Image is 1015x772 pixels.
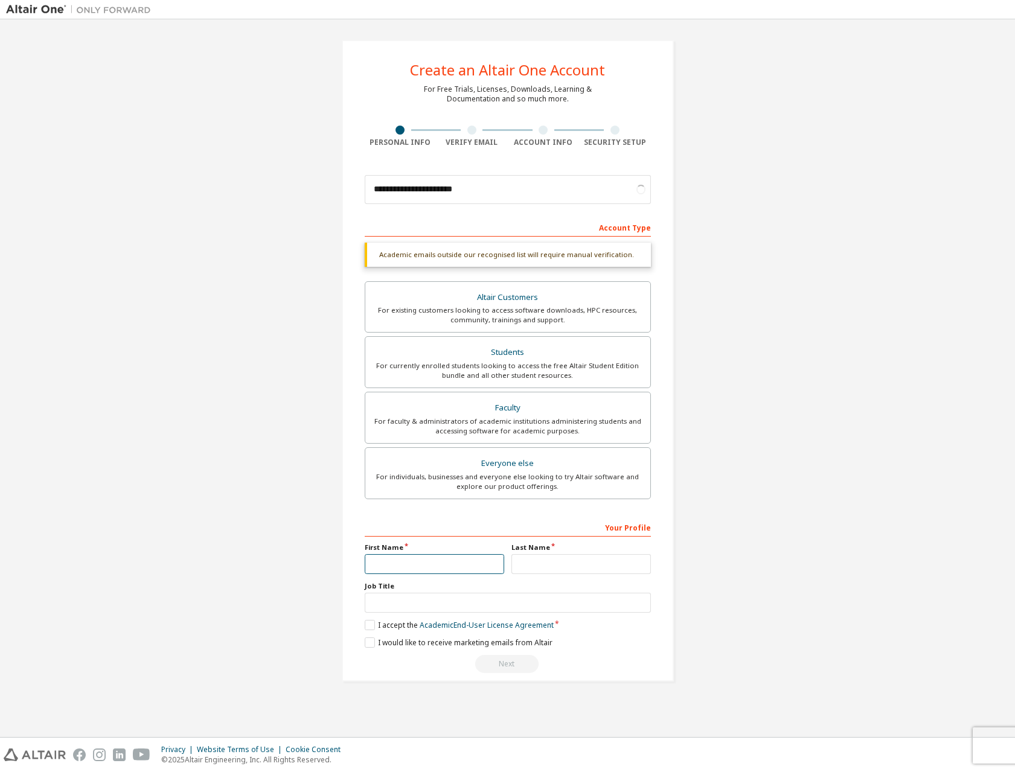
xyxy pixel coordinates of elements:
img: altair_logo.svg [4,748,66,761]
a: Academic End-User License Agreement [420,620,554,630]
img: facebook.svg [73,748,86,761]
div: Account Type [365,217,651,237]
label: I would like to receive marketing emails from Altair [365,637,552,648]
img: linkedin.svg [113,748,126,761]
img: youtube.svg [133,748,150,761]
img: instagram.svg [93,748,106,761]
div: For currently enrolled students looking to access the free Altair Student Edition bundle and all ... [373,361,643,380]
div: For existing customers looking to access software downloads, HPC resources, community, trainings ... [373,305,643,325]
div: Personal Info [365,138,437,147]
div: Privacy [161,745,197,754]
div: Verify Email [436,138,508,147]
div: Security Setup [579,138,651,147]
label: First Name [365,543,504,552]
label: Last Name [511,543,651,552]
div: Please wait while checking email ... [365,655,651,673]
div: Cookie Consent [286,745,348,754]
div: Academic emails outside our recognised list will require manual verification. [365,243,651,267]
label: I accept the [365,620,554,630]
div: Students [373,344,643,361]
div: For Free Trials, Licenses, Downloads, Learning & Documentation and so much more. [424,85,592,104]
div: For individuals, businesses and everyone else looking to try Altair software and explore our prod... [373,472,643,491]
div: For faculty & administrators of academic institutions administering students and accessing softwa... [373,416,643,436]
img: Altair One [6,4,157,16]
div: Account Info [508,138,580,147]
div: Create an Altair One Account [410,63,605,77]
div: Your Profile [365,517,651,537]
div: Faculty [373,400,643,416]
p: © 2025 Altair Engineering, Inc. All Rights Reserved. [161,754,348,765]
div: Everyone else [373,455,643,472]
label: Job Title [365,581,651,591]
div: Website Terms of Use [197,745,286,754]
div: Altair Customers [373,289,643,306]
